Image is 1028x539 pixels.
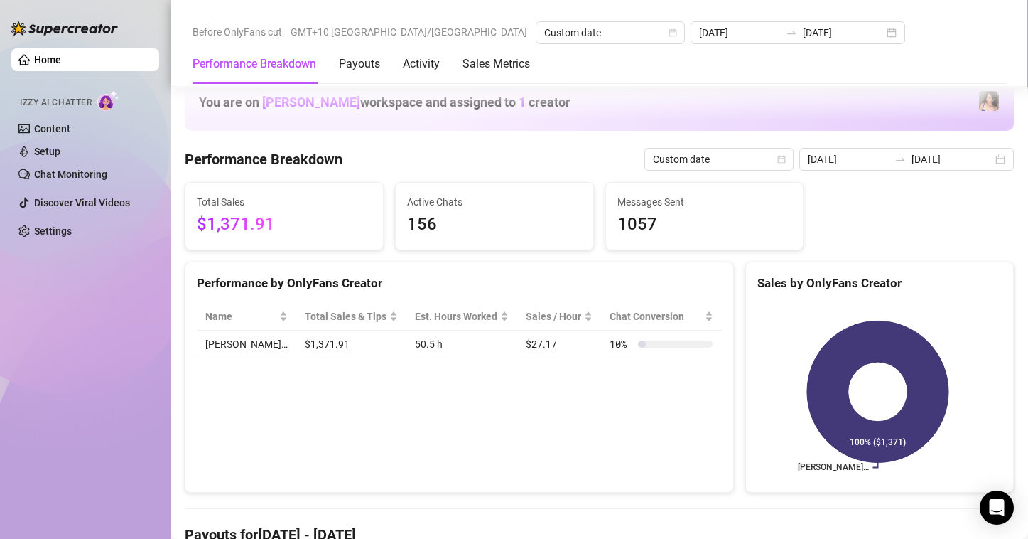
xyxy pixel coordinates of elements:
th: Chat Conversion [601,303,721,331]
span: $1,371.91 [197,211,372,238]
span: 1057 [617,211,792,238]
span: Total Sales [197,194,372,210]
span: Name [205,309,276,324]
th: Sales / Hour [517,303,601,331]
div: Sales by OnlyFans Creator [757,274,1002,293]
a: Home [34,54,61,65]
span: calendar [777,155,786,164]
span: to [894,154,906,165]
text: [PERSON_NAME]… [797,463,868,473]
td: $27.17 [517,331,601,358]
img: Lauren [979,91,999,111]
th: Total Sales & Tips [296,303,406,331]
span: to [786,27,797,38]
img: AI Chatter [97,90,119,111]
span: Chat Conversion [610,309,701,324]
input: Start date [808,151,889,167]
span: Custom date [544,22,676,43]
span: calendar [669,28,677,37]
span: Before OnlyFans cut [193,21,282,43]
div: Open Intercom Messenger [980,491,1014,525]
div: Performance Breakdown [193,55,316,73]
div: Performance by OnlyFans Creator [197,274,722,293]
span: 156 [407,211,582,238]
h4: Performance Breakdown [185,149,342,169]
span: Sales / Hour [526,309,581,324]
input: Start date [699,25,780,41]
input: End date [803,25,884,41]
a: Settings [34,225,72,237]
span: swap-right [894,154,906,165]
img: logo-BBDzfeDw.svg [11,21,118,36]
div: Payouts [339,55,380,73]
span: [PERSON_NAME] [262,95,360,110]
span: Messages Sent [617,194,792,210]
span: 10 % [610,336,632,352]
h1: You are on workspace and assigned to creator [199,95,570,110]
a: Discover Viral Videos [34,197,130,208]
a: Content [34,123,70,134]
td: 50.5 h [406,331,517,358]
td: $1,371.91 [296,331,406,358]
th: Name [197,303,296,331]
span: Custom date [653,149,785,170]
span: Total Sales & Tips [305,309,386,324]
a: Chat Monitoring [34,169,107,180]
div: Sales Metrics [462,55,530,73]
div: Activity [403,55,440,73]
span: Izzy AI Chatter [20,96,92,110]
div: Est. Hours Worked [415,309,497,324]
span: Active Chats [407,194,582,210]
span: 1 [519,95,526,110]
td: [PERSON_NAME]… [197,331,296,358]
a: Setup [34,146,60,157]
span: swap-right [786,27,797,38]
span: GMT+10 [GEOGRAPHIC_DATA]/[GEOGRAPHIC_DATA] [291,21,527,43]
input: End date [911,151,992,167]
